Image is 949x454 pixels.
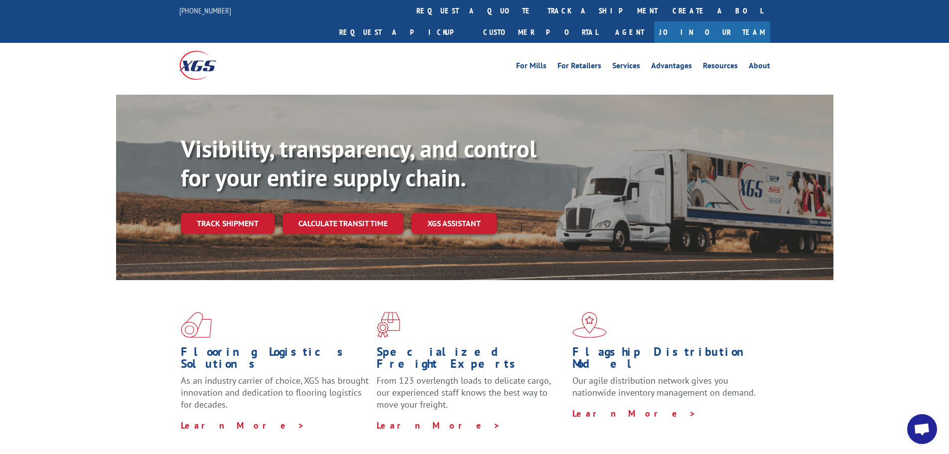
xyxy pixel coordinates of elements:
a: Agent [605,21,654,43]
a: Request a pickup [332,21,476,43]
a: Track shipment [181,213,274,234]
a: Calculate transit time [282,213,404,234]
a: About [749,62,770,73]
a: For Mills [516,62,546,73]
span: Our agile distribution network gives you nationwide inventory management on demand. [572,375,756,398]
a: Customer Portal [476,21,605,43]
a: Resources [703,62,738,73]
h1: Flooring Logistics Solutions [181,346,369,375]
a: XGS ASSISTANT [411,213,497,234]
img: xgs-icon-flagship-distribution-model-red [572,312,607,338]
h1: Flagship Distribution Model [572,346,761,375]
img: xgs-icon-focused-on-flooring-red [377,312,400,338]
h1: Specialized Freight Experts [377,346,565,375]
a: Learn More > [377,420,501,431]
a: Learn More > [181,420,305,431]
a: Learn More > [572,408,696,419]
a: Advantages [651,62,692,73]
p: From 123 overlength loads to delicate cargo, our experienced staff knows the best way to move you... [377,375,565,419]
a: Services [612,62,640,73]
b: Visibility, transparency, and control for your entire supply chain. [181,133,537,193]
span: As an industry carrier of choice, XGS has brought innovation and dedication to flooring logistics... [181,375,369,410]
a: [PHONE_NUMBER] [179,5,231,15]
a: Open chat [907,414,937,444]
a: Join Our Team [654,21,770,43]
img: xgs-icon-total-supply-chain-intelligence-red [181,312,212,338]
a: For Retailers [557,62,601,73]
